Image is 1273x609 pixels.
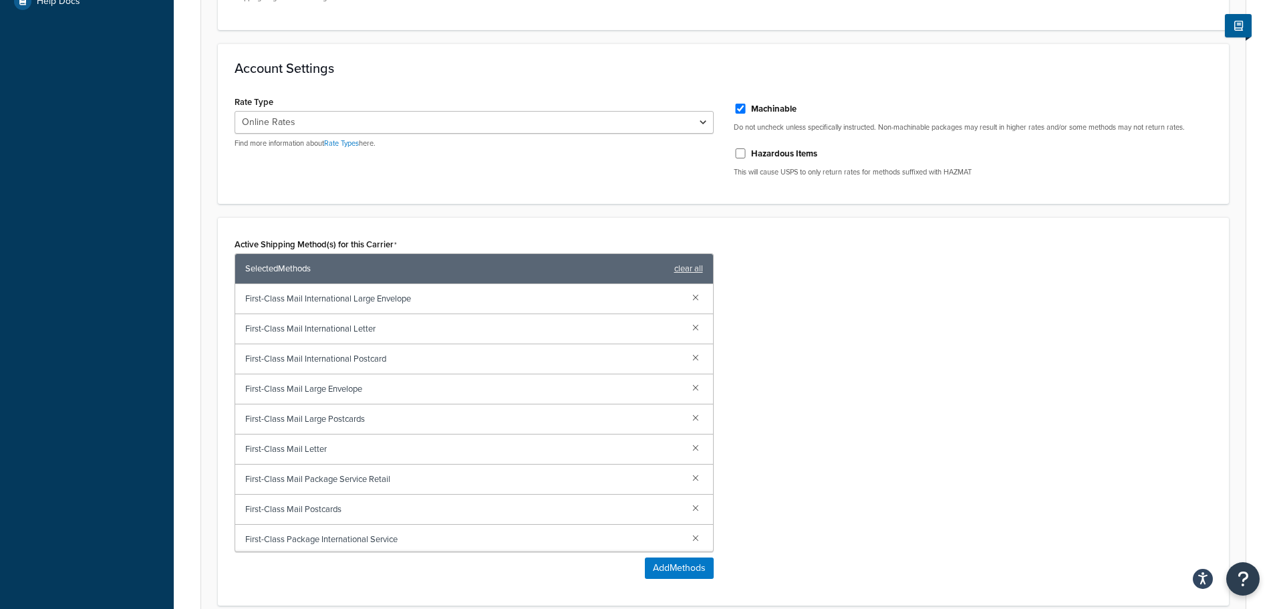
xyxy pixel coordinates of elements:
a: clear all [674,259,703,278]
label: Rate Type [235,97,273,107]
label: Hazardous Items [751,148,817,160]
span: First-Class Mail International Large Envelope [245,289,682,308]
span: First-Class Mail Package Service Retail [245,470,682,489]
label: Machinable [751,103,797,115]
button: Open Resource Center [1226,562,1260,596]
label: Active Shipping Method(s) for this Carrier [235,239,397,250]
p: This will cause USPS to only return rates for methods suffixed with HAZMAT [734,167,1213,177]
span: First-Class Mail Large Envelope [245,380,682,398]
button: Show Help Docs [1225,14,1252,37]
p: Do not uncheck unless specifically instructed. Non-machinable packages may result in higher rates... [734,122,1213,132]
span: First-Class Mail Postcards [245,500,682,519]
span: First-Class Mail International Letter [245,320,682,338]
p: Find more information about here. [235,138,714,148]
span: First-Class Mail Large Postcards [245,410,682,429]
span: First-Class Package International Service [245,530,682,549]
span: Selected Methods [245,259,668,278]
h3: Account Settings [235,61,1212,76]
a: Rate Types [324,138,359,148]
button: AddMethods [645,558,714,579]
span: First-Class Mail Letter [245,440,682,459]
span: First-Class Mail International Postcard [245,350,682,368]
